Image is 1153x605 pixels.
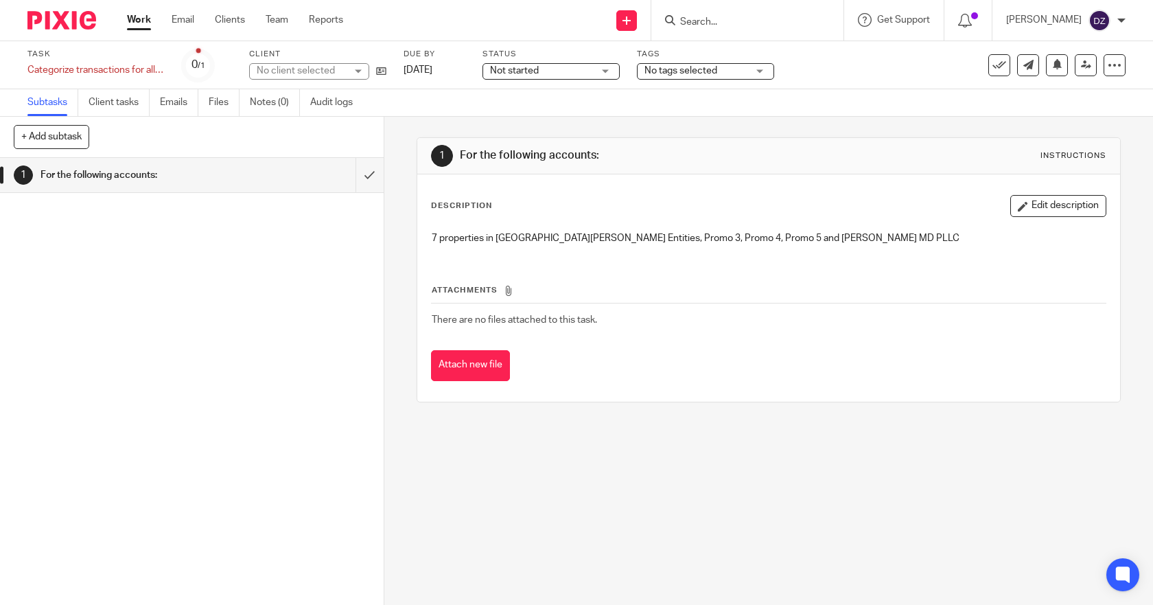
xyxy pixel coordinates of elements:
[431,350,510,381] button: Attach new file
[432,315,597,325] span: There are no files attached to this task.
[679,16,802,29] input: Search
[172,13,194,27] a: Email
[1040,150,1106,161] div: Instructions
[27,11,96,30] img: Pixie
[257,64,346,78] div: No client selected
[209,89,240,116] a: Files
[198,62,205,69] small: /1
[432,286,498,294] span: Attachments
[460,148,797,163] h1: For the following accounts:
[191,57,205,73] div: 0
[27,63,165,77] div: Categorize transactions for all Dr. Pal accounts
[27,49,165,60] label: Task
[431,145,453,167] div: 1
[215,13,245,27] a: Clients
[309,13,343,27] a: Reports
[432,231,1106,245] p: 7 properties in [GEOGRAPHIC_DATA][PERSON_NAME] Entities, Promo 3, Promo 4, Promo 5 and [PERSON_NA...
[637,49,774,60] label: Tags
[431,201,492,212] p: Description
[40,165,242,185] h1: For the following accounts:
[266,13,288,27] a: Team
[27,89,78,116] a: Subtasks
[1010,195,1106,217] button: Edit description
[250,89,300,116] a: Notes (0)
[127,13,151,27] a: Work
[877,15,930,25] span: Get Support
[89,89,150,116] a: Client tasks
[490,66,539,76] span: Not started
[14,125,89,148] button: + Add subtask
[160,89,198,116] a: Emails
[310,89,363,116] a: Audit logs
[249,49,386,60] label: Client
[1088,10,1110,32] img: svg%3E
[482,49,620,60] label: Status
[404,49,465,60] label: Due by
[644,66,717,76] span: No tags selected
[404,65,432,75] span: [DATE]
[1006,13,1082,27] p: [PERSON_NAME]
[14,165,33,185] div: 1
